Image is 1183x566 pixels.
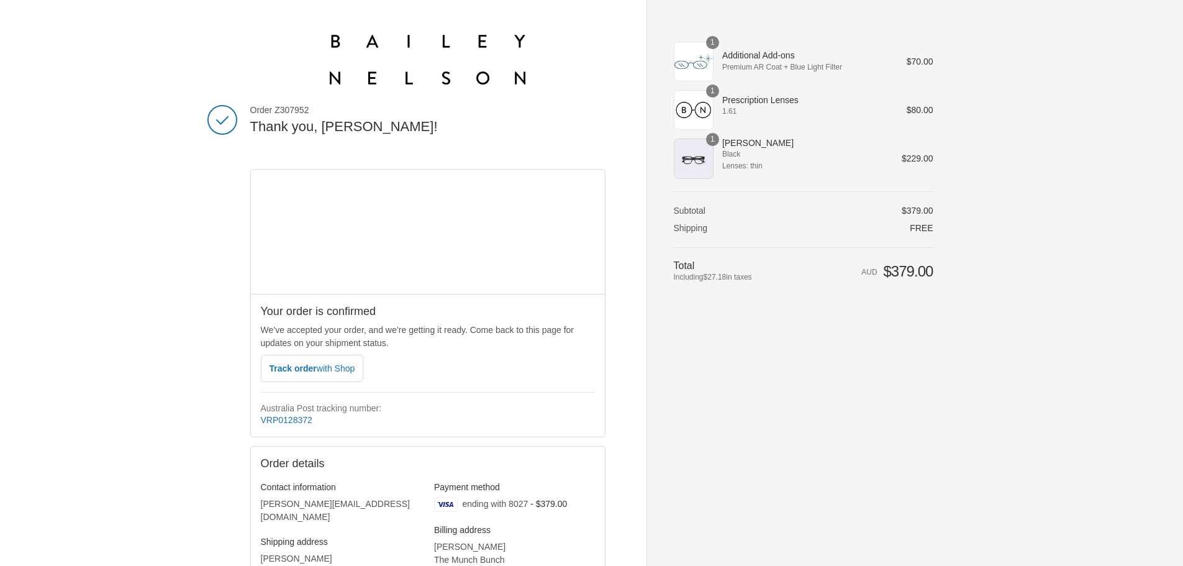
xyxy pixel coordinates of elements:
[907,57,933,66] span: $70.00
[706,84,719,98] span: 1
[910,223,933,233] span: Free
[674,205,799,216] th: Subtotal
[330,35,525,84] img: Bailey Nelson Australia
[261,457,595,471] h2: Order details
[704,273,727,281] span: $27.18
[706,133,719,146] span: 1
[250,104,605,116] span: Order Z307952
[317,363,355,373] span: with Shop
[674,223,708,233] span: Shipping
[251,170,605,294] iframe: Google map displaying pin point of shipping address: Murwillumbah, New South Wales
[261,415,312,425] a: VRP0128372
[674,272,799,283] span: Including in taxes
[907,105,933,115] span: $80.00
[674,90,714,130] img: Prescription Lenses - 1.61
[530,499,567,509] span: - $379.00
[434,482,595,493] h3: Payment method
[883,263,933,280] span: $379.00
[434,524,595,536] h3: Billing address
[674,260,695,271] span: Total
[902,206,933,216] span: $379.00
[861,268,877,276] span: AUD
[261,304,595,319] h2: Your order is confirmed
[706,36,719,49] span: 1
[261,403,382,413] strong: Australia Post tracking number:
[261,482,422,493] h3: Contact information
[722,137,884,148] span: [PERSON_NAME]
[261,499,410,522] bdo: [PERSON_NAME][EMAIL_ADDRESS][DOMAIN_NAME]
[261,355,364,382] button: Track orderwith Shop
[261,324,595,350] p: We’ve accepted your order, and we’re getting it ready. Come back to this page for updates on your...
[722,62,884,73] span: Premium AR Coat + Blue Light Filter
[261,536,422,547] h3: Shipping address
[722,50,884,61] span: Additional Add-ons
[902,153,933,163] span: $229.00
[462,499,528,509] span: ending with 8027
[722,160,884,171] span: Lenses: thin
[250,118,605,136] h2: Thank you, [PERSON_NAME]!
[722,148,884,160] span: Black
[722,106,884,117] span: 1.61
[674,139,714,178] img: Dustin XL - Black
[722,94,884,106] span: Prescription Lenses
[270,363,355,373] span: Track order
[251,170,605,294] div: Google map displaying pin point of shipping address: Murwillumbah, New South Wales
[674,42,714,81] img: Additional Add-ons - Premium AR Coat + Blue Light Filter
